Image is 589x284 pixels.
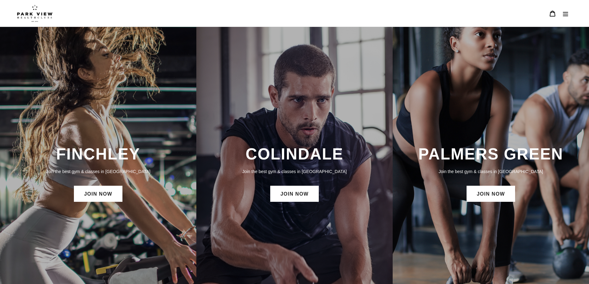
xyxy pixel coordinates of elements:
p: Join the best gym & classes in [GEOGRAPHIC_DATA] [6,168,190,175]
img: Park view health clubs is a gym near you. [17,5,53,22]
h3: COLINDALE [203,145,386,163]
a: JOIN NOW: Palmers Green Membership [467,186,515,202]
a: JOIN NOW: Colindale Membership [270,186,319,202]
h3: FINCHLEY [6,145,190,163]
h3: PALMERS GREEN [399,145,583,163]
p: Join the best gym & classes in [GEOGRAPHIC_DATA] [399,168,583,175]
p: Join the best gym & classes in [GEOGRAPHIC_DATA] [203,168,386,175]
button: Menu [559,7,572,20]
a: JOIN NOW: Finchley Membership [74,186,122,202]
